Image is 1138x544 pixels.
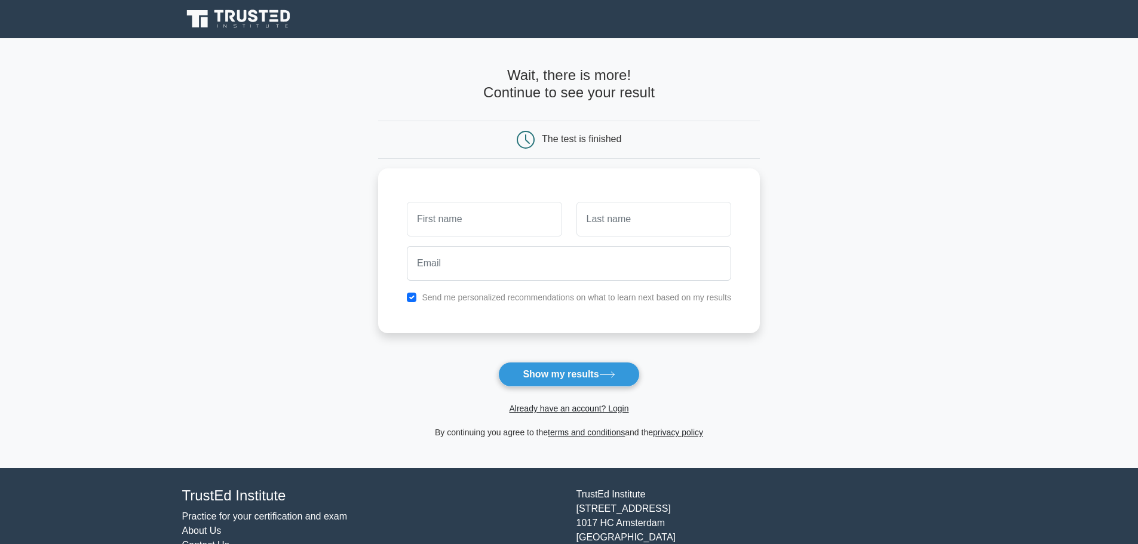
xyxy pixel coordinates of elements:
input: Email [407,246,731,281]
div: The test is finished [542,134,621,144]
label: Send me personalized recommendations on what to learn next based on my results [422,293,731,302]
a: About Us [182,525,222,536]
a: Practice for your certification and exam [182,511,348,521]
input: First name [407,202,562,236]
a: Already have an account? Login [509,404,628,413]
input: Last name [576,202,731,236]
a: privacy policy [653,428,703,437]
button: Show my results [498,362,639,387]
a: terms and conditions [548,428,625,437]
h4: TrustEd Institute [182,487,562,505]
h4: Wait, there is more! Continue to see your result [378,67,760,102]
div: By continuing you agree to the and the [371,425,767,439]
